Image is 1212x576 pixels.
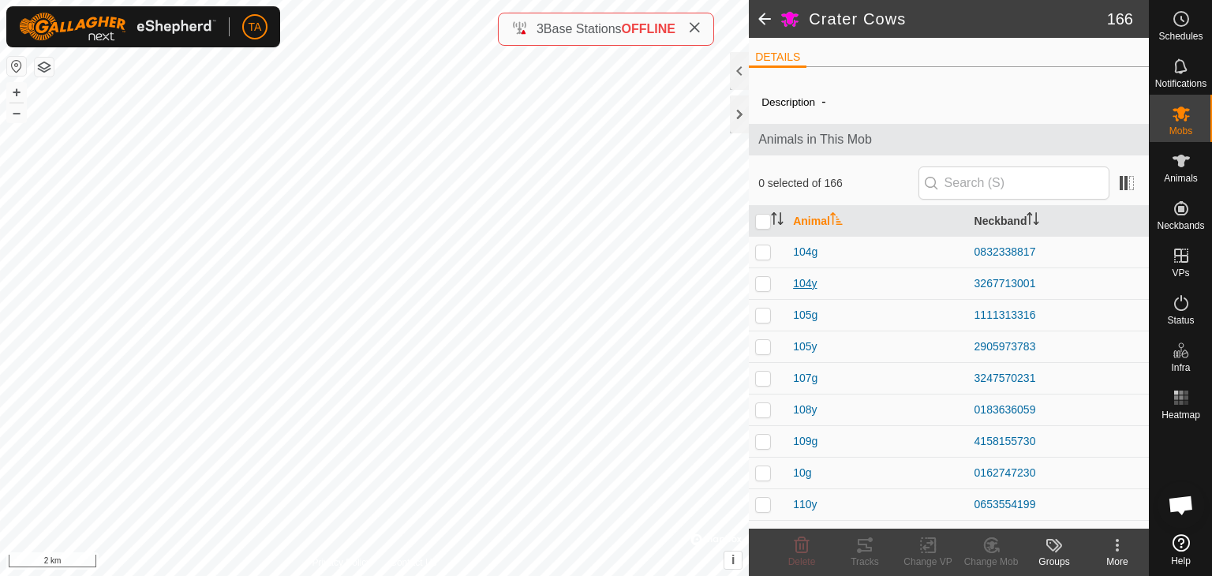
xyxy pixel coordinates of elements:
[968,206,1149,237] th: Neckband
[731,553,735,567] span: i
[974,338,1143,355] div: 2905973783
[959,555,1023,569] div: Change Mob
[974,496,1143,513] div: 0653554199
[749,49,806,68] li: DETAILS
[1023,555,1086,569] div: Groups
[1171,363,1190,372] span: Infra
[390,555,436,570] a: Contact Us
[1161,410,1200,420] span: Heatmap
[974,244,1143,260] div: 0832338817
[809,9,1107,28] h2: Crater Cows
[1169,126,1192,136] span: Mobs
[35,58,54,77] button: Map Layers
[793,370,817,387] span: 107g
[1158,481,1205,529] div: Open chat
[918,166,1109,200] input: Search (S)
[793,244,817,260] span: 104g
[788,556,816,567] span: Delete
[758,175,918,192] span: 0 selected of 166
[249,19,262,36] span: TA
[1027,215,1039,227] p-sorticon: Activate to sort
[537,22,544,36] span: 3
[1086,555,1149,569] div: More
[793,307,817,324] span: 105g
[312,555,372,570] a: Privacy Policy
[544,22,622,36] span: Base Stations
[1164,174,1198,183] span: Animals
[974,465,1143,481] div: 0162747230
[974,433,1143,450] div: 4158155730
[1172,268,1189,278] span: VPs
[974,528,1143,544] div: 3391661414
[793,275,817,292] span: 104y
[974,402,1143,418] div: 0183636059
[19,13,216,41] img: Gallagher Logo
[793,465,811,481] span: 10g
[793,402,817,418] span: 108y
[787,206,967,237] th: Animal
[771,215,784,227] p-sorticon: Activate to sort
[830,215,843,227] p-sorticon: Activate to sort
[793,528,817,544] span: 111g
[974,307,1143,324] div: 1111313316
[761,96,815,108] label: Description
[7,57,26,76] button: Reset Map
[833,555,896,569] div: Tracks
[974,370,1143,387] div: 3247570231
[1157,221,1204,230] span: Neckbands
[758,130,1139,149] span: Animals in This Mob
[1155,79,1206,88] span: Notifications
[815,88,832,114] span: -
[793,496,817,513] span: 110y
[7,83,26,102] button: +
[896,555,959,569] div: Change VP
[7,103,26,122] button: –
[1158,32,1203,41] span: Schedules
[793,338,817,355] span: 105y
[1171,556,1191,566] span: Help
[1167,316,1194,325] span: Status
[1150,528,1212,572] a: Help
[724,552,742,569] button: i
[622,22,675,36] span: OFFLINE
[974,275,1143,292] div: 3267713001
[793,433,817,450] span: 109g
[1107,7,1133,31] span: 166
